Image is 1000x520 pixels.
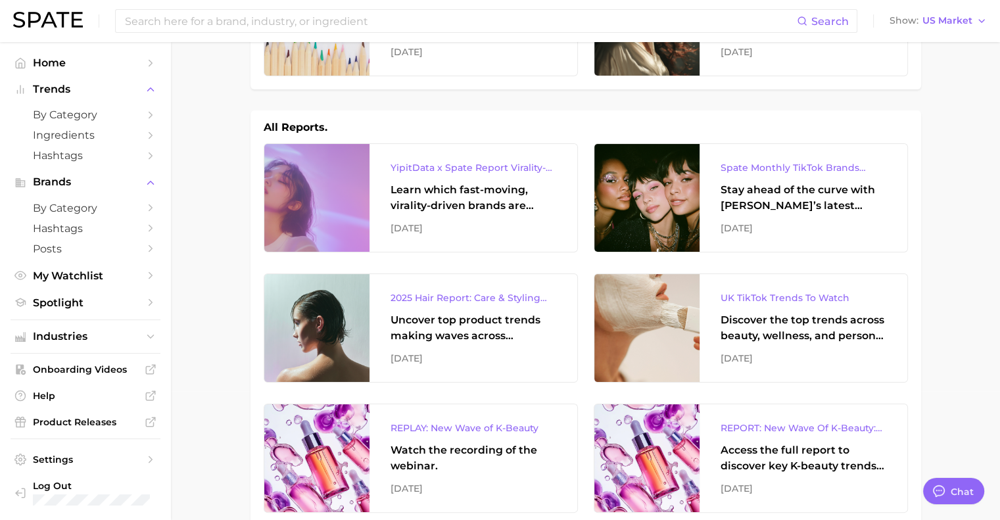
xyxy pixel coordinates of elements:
[33,83,138,95] span: Trends
[33,390,138,402] span: Help
[11,386,160,406] a: Help
[922,17,972,24] span: US Market
[264,273,578,383] a: 2025 Hair Report: Care & Styling ProductsUncover top product trends making waves across platforms...
[33,454,138,465] span: Settings
[11,125,160,145] a: Ingredients
[391,220,556,236] div: [DATE]
[33,108,138,121] span: by Category
[721,312,886,344] div: Discover the top trends across beauty, wellness, and personal care on TikTok [GEOGRAPHIC_DATA].
[33,270,138,282] span: My Watchlist
[33,480,150,492] span: Log Out
[11,80,160,99] button: Trends
[391,350,556,366] div: [DATE]
[391,442,556,474] div: Watch the recording of the webinar.
[11,412,160,432] a: Product Releases
[721,481,886,496] div: [DATE]
[33,57,138,69] span: Home
[811,15,849,28] span: Search
[721,290,886,306] div: UK TikTok Trends To Watch
[264,143,578,252] a: YipitData x Spate Report Virality-Driven Brands Are Taking a Slice of the Beauty PieLearn which f...
[391,481,556,496] div: [DATE]
[721,350,886,366] div: [DATE]
[33,243,138,255] span: Posts
[264,404,578,513] a: REPLAY: New Wave of K-BeautyWatch the recording of the webinar.[DATE]
[594,273,908,383] a: UK TikTok Trends To WatchDiscover the top trends across beauty, wellness, and personal care on Ti...
[33,222,138,235] span: Hashtags
[11,105,160,125] a: by Category
[721,182,886,214] div: Stay ahead of the curve with [PERSON_NAME]’s latest monthly tracker, spotlighting the fastest-gro...
[11,476,160,509] a: Log out. Currently logged in with e-mail ltal@gattefossecorp.com.
[11,450,160,469] a: Settings
[33,296,138,309] span: Spotlight
[721,420,886,436] div: REPORT: New Wave Of K-Beauty: [GEOGRAPHIC_DATA]’s Trending Innovations In Skincare & Color Cosmetics
[33,149,138,162] span: Hashtags
[391,160,556,176] div: YipitData x Spate Report Virality-Driven Brands Are Taking a Slice of the Beauty Pie
[391,420,556,436] div: REPLAY: New Wave of K-Beauty
[33,331,138,343] span: Industries
[33,364,138,375] span: Onboarding Videos
[11,360,160,379] a: Onboarding Videos
[11,218,160,239] a: Hashtags
[11,198,160,218] a: by Category
[721,220,886,236] div: [DATE]
[594,404,908,513] a: REPORT: New Wave Of K-Beauty: [GEOGRAPHIC_DATA]’s Trending Innovations In Skincare & Color Cosmet...
[33,416,138,428] span: Product Releases
[33,129,138,141] span: Ingredients
[11,239,160,259] a: Posts
[391,290,556,306] div: 2025 Hair Report: Care & Styling Products
[890,17,918,24] span: Show
[391,44,556,60] div: [DATE]
[33,176,138,188] span: Brands
[124,10,797,32] input: Search here for a brand, industry, or ingredient
[11,53,160,73] a: Home
[391,312,556,344] div: Uncover top product trends making waves across platforms — along with key insights into benefits,...
[11,266,160,286] a: My Watchlist
[721,442,886,474] div: Access the full report to discover key K-beauty trends influencing [DATE] beauty market
[886,12,990,30] button: ShowUS Market
[11,172,160,192] button: Brands
[721,44,886,60] div: [DATE]
[13,12,83,28] img: SPATE
[11,145,160,166] a: Hashtags
[264,120,327,135] h1: All Reports.
[33,202,138,214] span: by Category
[11,293,160,313] a: Spotlight
[721,160,886,176] div: Spate Monthly TikTok Brands Tracker
[594,143,908,252] a: Spate Monthly TikTok Brands TrackerStay ahead of the curve with [PERSON_NAME]’s latest monthly tr...
[391,182,556,214] div: Learn which fast-moving, virality-driven brands are leading the pack, the risks of viral growth, ...
[11,327,160,346] button: Industries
